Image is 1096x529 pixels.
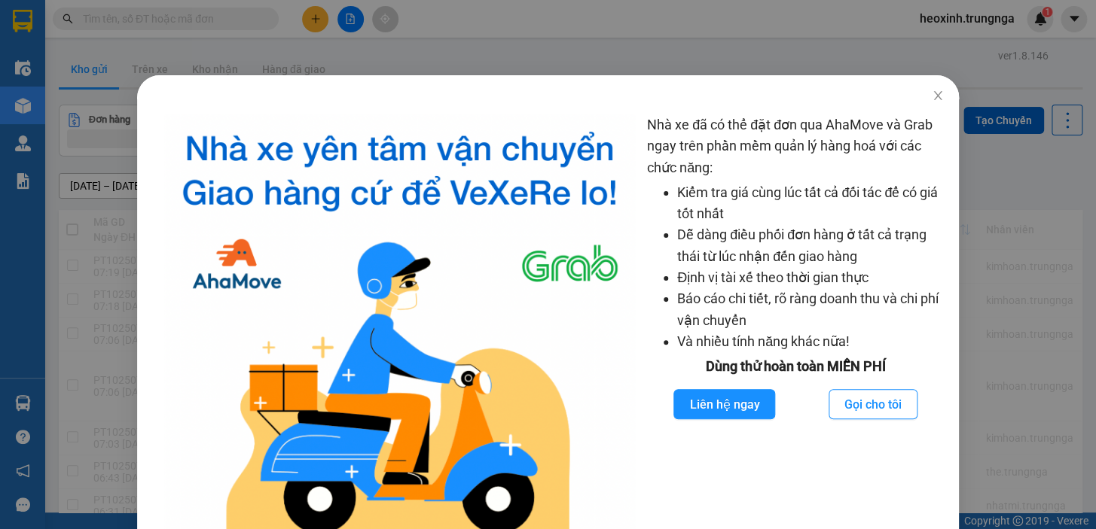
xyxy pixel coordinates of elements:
span: close [932,90,944,102]
button: Close [917,75,959,117]
span: Gọi cho tôi [844,395,902,414]
div: Dùng thử hoàn toàn MIỄN PHÍ [647,356,944,377]
li: Dễ dàng điều phối đơn hàng ở tất cả trạng thái từ lúc nhận đến giao hàng [677,224,944,267]
li: Và nhiều tính năng khác nữa! [677,331,944,352]
li: Báo cáo chi tiết, rõ ràng doanh thu và chi phí vận chuyển [677,288,944,331]
li: Kiểm tra giá cùng lúc tất cả đối tác để có giá tốt nhất [677,182,944,225]
span: Liên hệ ngay [689,395,759,414]
li: Định vị tài xế theo thời gian thực [677,267,944,288]
button: Liên hệ ngay [673,389,775,419]
button: Gọi cho tôi [829,389,917,419]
